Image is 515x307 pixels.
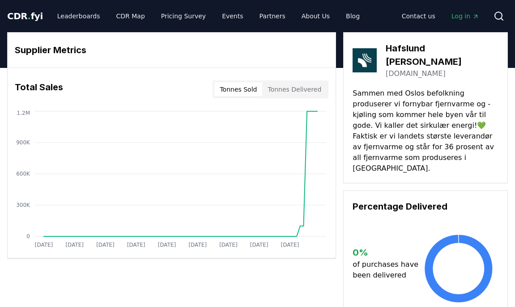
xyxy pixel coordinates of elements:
a: Pricing Survey [154,8,213,24]
a: Contact us [395,8,443,24]
a: Leaderboards [50,8,107,24]
a: Log in [444,8,486,24]
button: Tonnes Sold [214,82,262,97]
span: Log in [451,12,479,21]
h3: Hafslund [PERSON_NAME] [386,42,498,68]
h3: Supplier Metrics [15,43,328,57]
a: About Us [294,8,337,24]
a: CDR Map [109,8,152,24]
tspan: 600K [16,171,30,177]
tspan: [DATE] [96,242,115,248]
tspan: [DATE] [219,242,238,248]
h3: 0 % [353,246,419,259]
a: CDR.fyi [7,10,43,22]
tspan: 300K [16,202,30,208]
h3: Total Sales [15,80,63,98]
tspan: [DATE] [35,242,53,248]
tspan: [DATE] [250,242,268,248]
img: Hafslund Celsio-logo [353,48,377,72]
a: Events [215,8,250,24]
tspan: [DATE] [158,242,176,248]
tspan: 900K [16,139,30,146]
tspan: 0 [26,233,30,240]
button: Tonnes Delivered [262,82,327,97]
a: [DOMAIN_NAME] [386,68,446,79]
tspan: 1.2M [17,110,30,116]
tspan: [DATE] [281,242,299,248]
tspan: [DATE] [65,242,84,248]
nav: Main [395,8,486,24]
tspan: [DATE] [127,242,145,248]
a: Blog [339,8,367,24]
p: of purchases have been delivered [353,259,419,281]
p: Sammen med Oslos befolkning produserer vi fornybar fjernvarme og -kjøling som kommer hele byen vå... [353,88,498,174]
span: CDR fyi [7,11,43,21]
h3: Percentage Delivered [353,200,498,213]
a: Partners [252,8,293,24]
nav: Main [50,8,367,24]
span: . [28,11,31,21]
tspan: [DATE] [188,242,207,248]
